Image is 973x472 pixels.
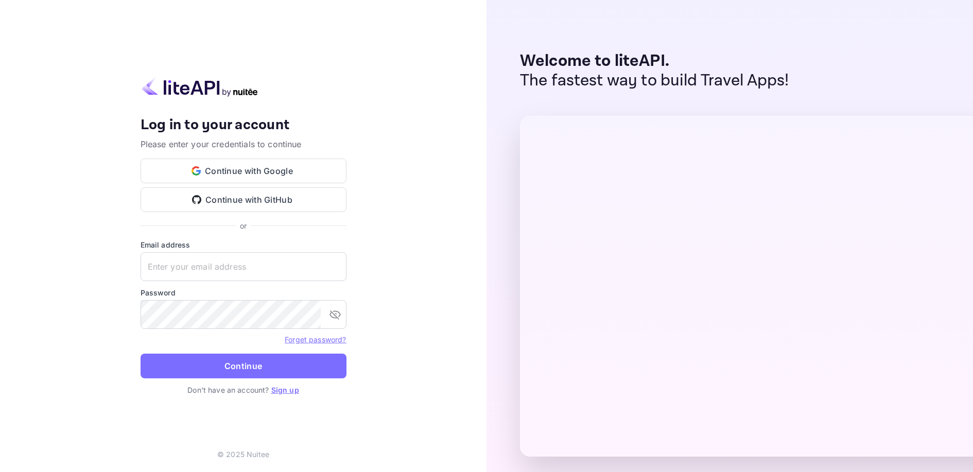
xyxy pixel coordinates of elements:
input: Enter your email address [141,252,346,281]
button: toggle password visibility [325,304,345,325]
p: Please enter your credentials to continue [141,138,346,150]
button: Continue with Google [141,159,346,183]
label: Password [141,287,346,298]
a: Sign up [271,386,299,394]
p: © 2025 Nuitee [217,449,269,460]
a: Forget password? [285,335,346,344]
a: Forget password? [285,334,346,344]
label: Email address [141,239,346,250]
h4: Log in to your account [141,116,346,134]
p: Welcome to liteAPI. [520,51,789,71]
p: or [240,220,247,231]
p: The fastest way to build Travel Apps! [520,71,789,91]
button: Continue [141,354,346,378]
button: Continue with GitHub [141,187,346,212]
p: Don't have an account? [141,384,346,395]
img: liteapi [141,77,259,97]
